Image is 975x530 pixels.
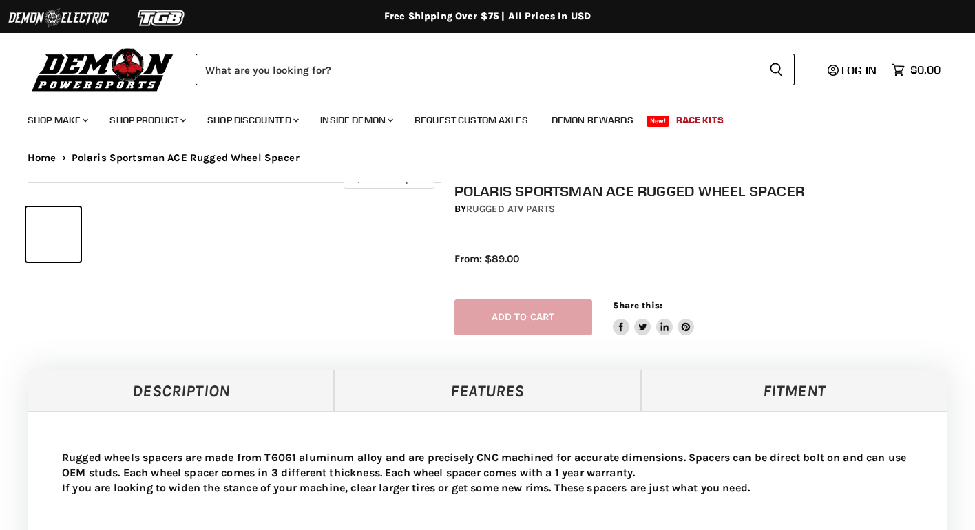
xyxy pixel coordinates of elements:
[454,253,519,265] span: From: $89.00
[910,63,941,76] span: $0.00
[334,370,640,411] a: Features
[197,106,307,134] a: Shop Discounted
[821,64,885,76] a: Log in
[28,370,334,411] a: Description
[841,63,877,77] span: Log in
[350,173,427,184] span: Click to expand
[196,54,758,85] input: Search
[454,182,961,200] h1: Polaris Sportsman ACE Rugged Wheel Spacer
[17,100,937,134] ul: Main menu
[613,299,695,336] aside: Share this:
[613,300,662,310] span: Share this:
[541,106,644,134] a: Demon Rewards
[647,116,670,127] span: New!
[466,203,555,215] a: Rugged ATV Parts
[99,106,194,134] a: Shop Product
[62,450,913,496] p: Rugged wheels spacers are made from T6061 aluminum alloy and are precisely CNC machined for accur...
[7,5,110,31] img: Demon Electric Logo 2
[310,106,401,134] a: Inside Demon
[28,45,178,94] img: Demon Powersports
[196,54,795,85] form: Product
[758,54,795,85] button: Search
[454,202,961,217] div: by
[641,370,947,411] a: Fitment
[885,60,947,80] a: $0.00
[666,106,734,134] a: Race Kits
[17,106,96,134] a: Shop Make
[72,152,300,164] span: Polaris Sportsman ACE Rugged Wheel Spacer
[404,106,538,134] a: Request Custom Axles
[26,207,81,262] button: Polaris Sportsman ACE Rugged Wheel Spacer thumbnail
[110,5,213,31] img: TGB Logo 2
[28,152,56,164] a: Home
